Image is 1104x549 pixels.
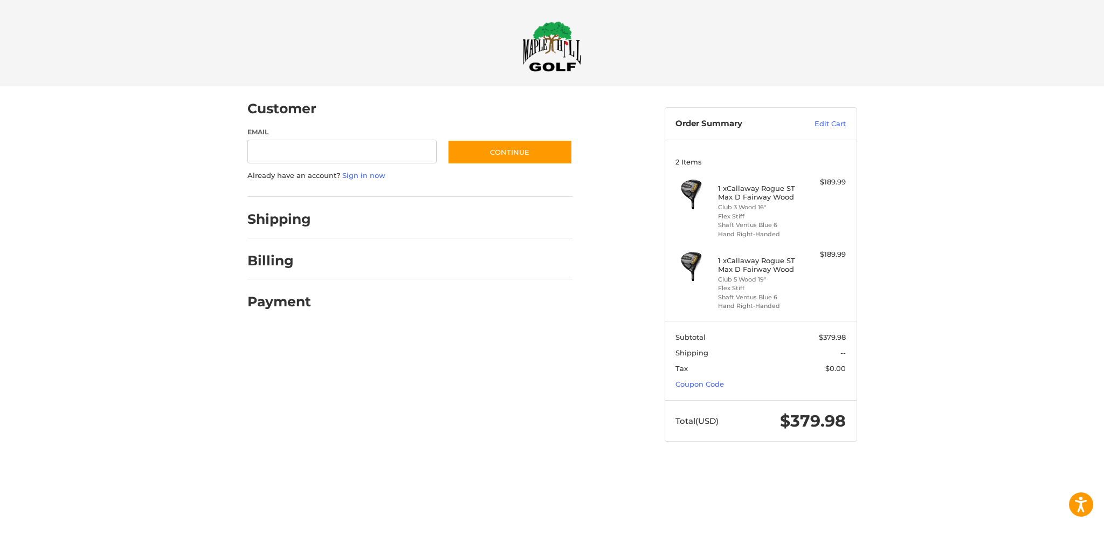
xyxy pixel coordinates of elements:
[840,348,846,357] span: --
[447,140,572,164] button: Continue
[675,333,706,341] span: Subtotal
[803,177,846,188] div: $189.99
[819,333,846,341] span: $379.98
[247,252,310,269] h2: Billing
[675,416,719,426] span: Total (USD)
[718,301,801,311] li: Hand Right-Handed
[247,170,572,181] p: Already have an account?
[780,411,846,431] span: $379.98
[718,212,801,221] li: Flex Stiff
[718,230,801,239] li: Hand Right-Handed
[247,100,316,117] h2: Customer
[825,364,846,373] span: $0.00
[675,348,708,357] span: Shipping
[247,127,437,137] label: Email
[718,284,801,293] li: Flex Stiff
[247,211,311,228] h2: Shipping
[718,184,801,202] h4: 1 x Callaway Rogue ST Max D Fairway Wood
[718,275,801,284] li: Club 5 Wood 19°
[718,256,801,274] h4: 1 x Callaway Rogue ST Max D Fairway Wood
[718,293,801,302] li: Shaft Ventus Blue 6
[342,171,385,180] a: Sign in now
[675,119,791,129] h3: Order Summary
[522,21,582,72] img: Maple Hill Golf
[675,380,724,388] a: Coupon Code
[803,249,846,260] div: $189.99
[718,221,801,230] li: Shaft Ventus Blue 6
[675,157,846,166] h3: 2 Items
[791,119,846,129] a: Edit Cart
[247,293,311,310] h2: Payment
[675,364,688,373] span: Tax
[718,203,801,212] li: Club 3 Wood 16°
